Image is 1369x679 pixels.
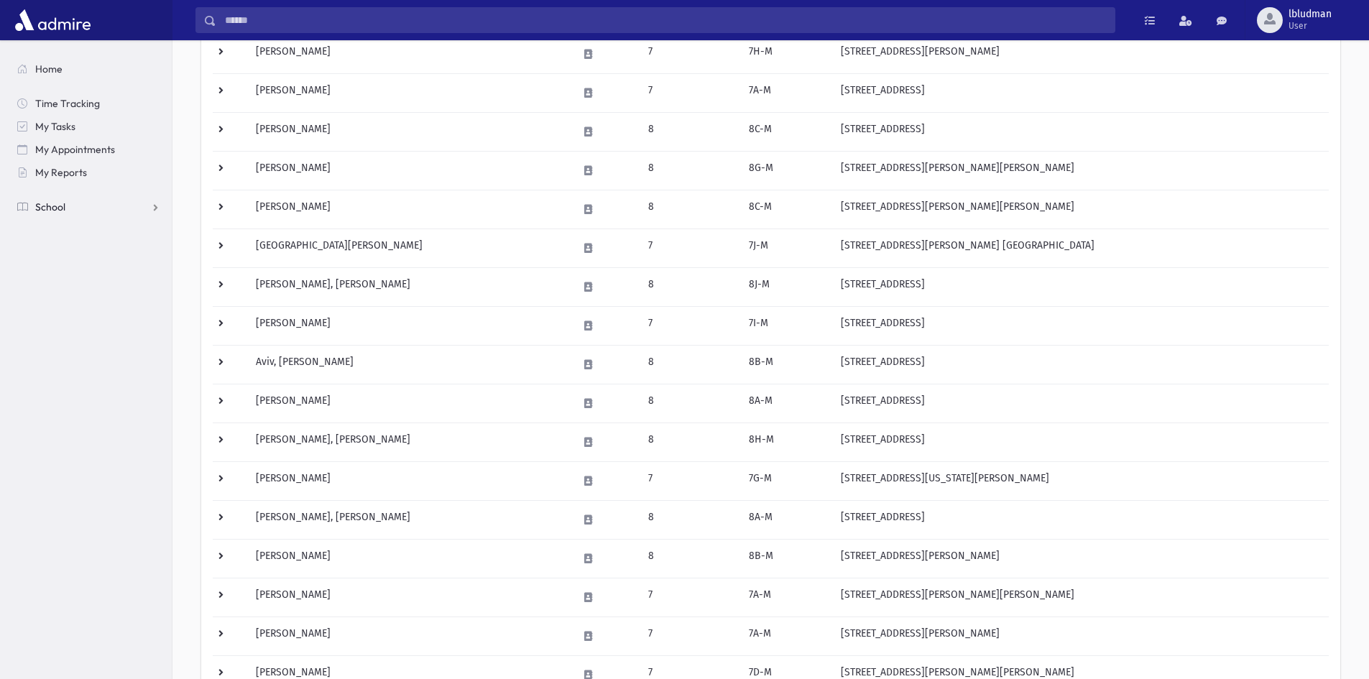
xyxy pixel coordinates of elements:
td: 8 [640,539,740,578]
td: [PERSON_NAME] [247,306,569,345]
td: [PERSON_NAME] [247,461,569,500]
td: [STREET_ADDRESS] [832,422,1329,461]
td: 8H-M [740,422,832,461]
img: AdmirePro [11,6,94,34]
td: 8G-M [740,151,832,190]
td: 7 [640,616,740,655]
td: 7J-M [740,228,832,267]
td: 7A-M [740,616,832,655]
td: 7 [640,228,740,267]
span: lbludman [1289,9,1332,20]
span: Time Tracking [35,97,100,110]
span: My Reports [35,166,87,179]
span: School [35,200,65,213]
td: [PERSON_NAME], [PERSON_NAME] [247,500,569,539]
td: 8C-M [740,112,832,151]
a: Time Tracking [6,92,172,115]
td: 8A-M [740,384,832,422]
td: [STREET_ADDRESS] [832,267,1329,306]
td: 8 [640,112,740,151]
a: School [6,195,172,218]
td: [STREET_ADDRESS][PERSON_NAME][PERSON_NAME] [832,190,1329,228]
td: 8 [640,345,740,384]
a: My Tasks [6,115,172,138]
td: [PERSON_NAME] [247,539,569,578]
span: User [1289,20,1332,32]
td: 7I-M [740,306,832,345]
td: 7H-M [740,34,832,73]
td: [STREET_ADDRESS] [832,112,1329,151]
td: [STREET_ADDRESS][PERSON_NAME] [GEOGRAPHIC_DATA] [832,228,1329,267]
td: [STREET_ADDRESS] [832,384,1329,422]
td: [STREET_ADDRESS] [832,345,1329,384]
td: 7 [640,73,740,112]
td: [PERSON_NAME] [247,616,569,655]
td: 8 [640,422,740,461]
td: [STREET_ADDRESS] [832,500,1329,539]
td: [STREET_ADDRESS][PERSON_NAME][PERSON_NAME] [832,578,1329,616]
td: [PERSON_NAME], [PERSON_NAME] [247,267,569,306]
td: 7 [640,578,740,616]
a: My Appointments [6,138,172,161]
td: 7G-M [740,461,832,500]
span: My Tasks [35,120,75,133]
td: 8C-M [740,190,832,228]
td: Aviv, [PERSON_NAME] [247,345,569,384]
input: Search [216,7,1115,33]
td: [STREET_ADDRESS][PERSON_NAME] [832,539,1329,578]
td: [PERSON_NAME] [247,190,569,228]
td: [PERSON_NAME], [PERSON_NAME] [247,422,569,461]
td: [PERSON_NAME] [247,112,569,151]
a: My Reports [6,161,172,184]
td: 7A-M [740,73,832,112]
td: [STREET_ADDRESS] [832,306,1329,345]
td: 8B-M [740,539,832,578]
td: [STREET_ADDRESS][PERSON_NAME] [832,34,1329,73]
td: 7 [640,306,740,345]
td: [STREET_ADDRESS][PERSON_NAME][PERSON_NAME] [832,151,1329,190]
td: [PERSON_NAME] [247,384,569,422]
td: [STREET_ADDRESS] [832,73,1329,112]
td: [PERSON_NAME] [247,73,569,112]
td: 7 [640,461,740,500]
td: 8J-M [740,267,832,306]
td: [PERSON_NAME] [247,34,569,73]
td: 8 [640,190,740,228]
td: [PERSON_NAME] [247,578,569,616]
td: 8A-M [740,500,832,539]
td: [PERSON_NAME] [247,151,569,190]
td: 8B-M [740,345,832,384]
td: 8 [640,384,740,422]
td: 7 [640,34,740,73]
td: [STREET_ADDRESS][PERSON_NAME] [832,616,1329,655]
td: 7A-M [740,578,832,616]
td: 8 [640,151,740,190]
a: Home [6,57,172,80]
span: Home [35,63,63,75]
td: 8 [640,267,740,306]
span: My Appointments [35,143,115,156]
td: [STREET_ADDRESS][US_STATE][PERSON_NAME] [832,461,1329,500]
td: 8 [640,500,740,539]
td: [GEOGRAPHIC_DATA][PERSON_NAME] [247,228,569,267]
